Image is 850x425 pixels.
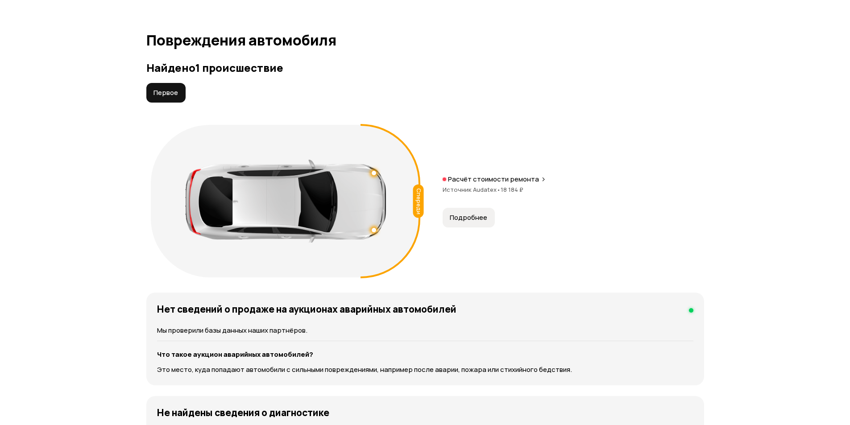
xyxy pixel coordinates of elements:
[157,303,456,315] h4: Нет сведений о продаже на аукционах аварийных автомобилей
[450,213,487,222] span: Подробнее
[157,326,693,335] p: Мы проверили базы данных наших партнёров.
[443,186,501,194] span: Источник Audatex
[153,88,178,97] span: Первое
[413,185,423,218] div: Спереди
[157,365,693,375] p: Это место, куда попадают автомобили с сильными повреждениями, например после аварии, пожара или с...
[448,175,539,184] p: Расчёт стоимости ремонта
[146,83,186,103] button: Первое
[443,208,495,227] button: Подробнее
[501,186,523,194] span: 18 184 ₽
[497,186,501,194] span: •
[146,62,704,74] h3: Найдено 1 происшествие
[157,350,313,359] strong: Что такое аукцион аварийных автомобилей?
[146,32,704,48] h1: Повреждения автомобиля
[157,407,329,418] h4: Не найдены сведения о диагностике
